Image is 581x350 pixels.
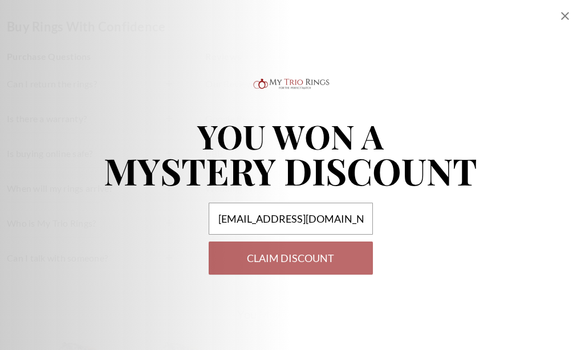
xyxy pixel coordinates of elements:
div: Close popup [558,9,572,23]
p: YOU WON A [104,119,477,152]
span: Hello there! Welcome to My Trio Rings! Please let us know what questions you have! 😀 [7,8,135,40]
p: MYSTERY DISCOUNT [104,152,477,189]
input: Your email address [209,203,373,235]
img: Logo [251,76,331,92]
